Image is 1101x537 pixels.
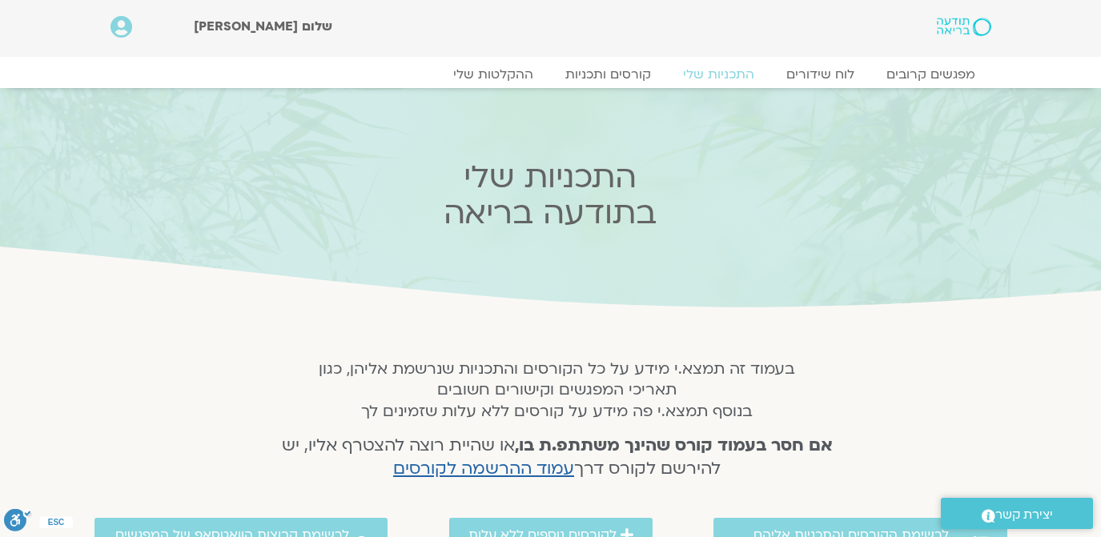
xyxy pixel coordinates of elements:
nav: Menu [111,66,991,82]
span: שלום [PERSON_NAME] [194,18,332,35]
a: יצירת קשר [941,498,1093,529]
a: ההקלטות שלי [437,66,549,82]
a: התכניות שלי [667,66,770,82]
a: מפגשים קרובים [870,66,991,82]
a: עמוד ההרשמה לקורסים [393,457,574,480]
strong: אם חסר בעמוד קורס שהינך משתתפ.ת בו, [515,434,833,457]
a: לוח שידורים [770,66,870,82]
h5: בעמוד זה תמצא.י מידע על כל הקורסים והתכניות שנרשמת אליהן, כגון תאריכי המפגשים וקישורים חשובים בנו... [260,359,854,422]
h4: או שהיית רוצה להצטרף אליו, יש להירשם לקורס דרך [260,435,854,481]
a: קורסים ותכניות [549,66,667,82]
h2: התכניות שלי בתודעה בריאה [236,159,864,231]
span: יצירת קשר [995,504,1053,526]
